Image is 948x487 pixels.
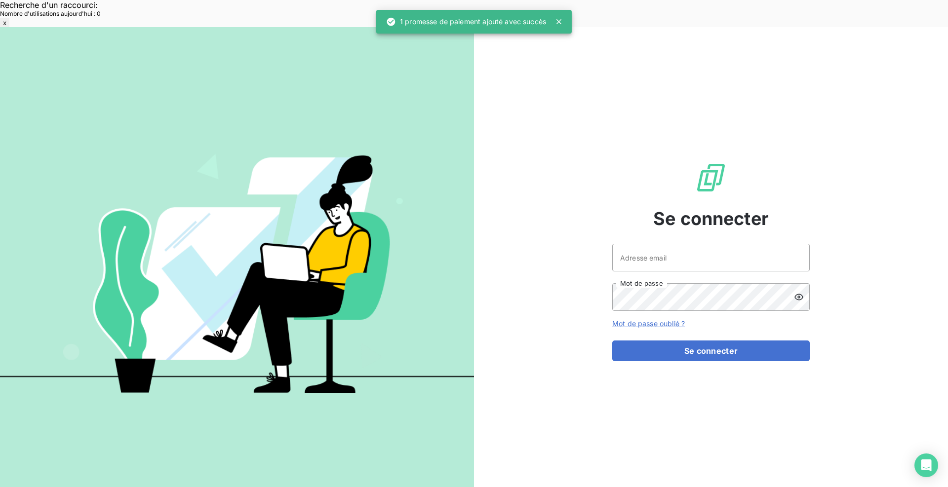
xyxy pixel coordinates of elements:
[914,453,938,477] div: Open Intercom Messenger
[695,162,727,193] img: Logo LeanPay
[386,13,546,31] div: 1 promesse de paiement ajouté avec succès
[612,319,685,328] a: Mot de passe oublié ?
[653,205,769,232] span: Se connecter
[612,244,810,271] input: placeholder
[612,340,810,361] button: Se connecter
